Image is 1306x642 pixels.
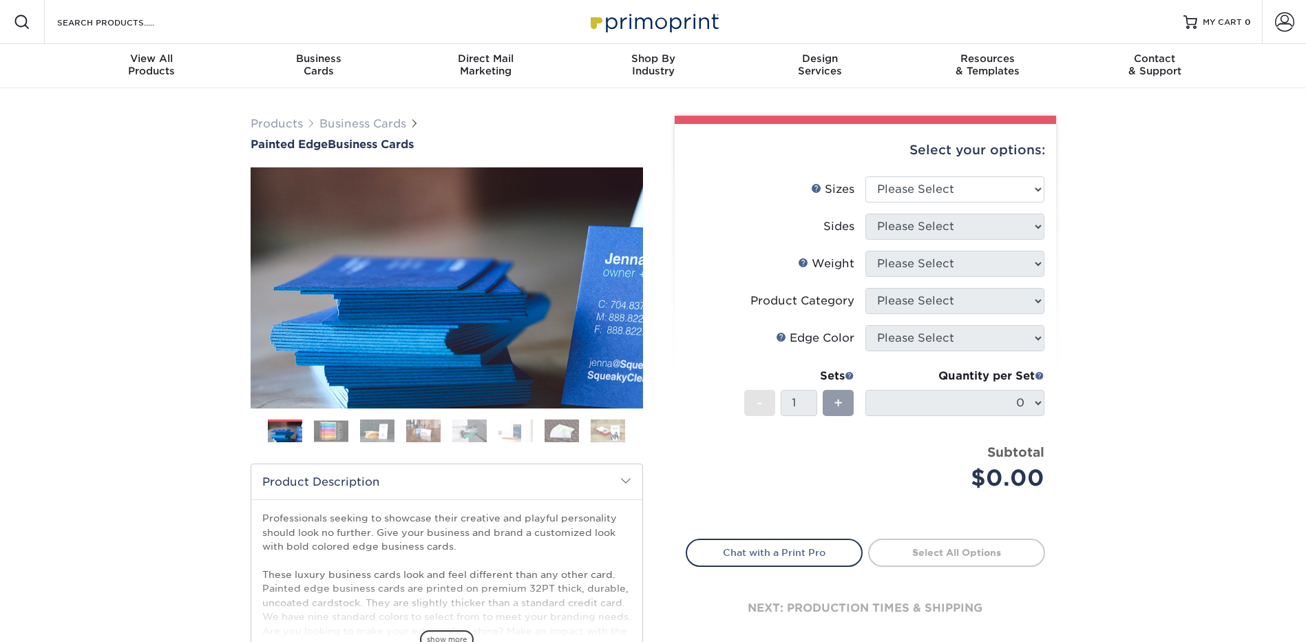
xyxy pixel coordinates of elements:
img: Painted Edge 01 [251,92,643,484]
div: Products [68,52,235,77]
span: Shop By [569,52,737,65]
img: Primoprint [584,7,722,37]
span: Resources [904,52,1071,65]
div: & Support [1071,52,1239,77]
img: Business Cards 01 [268,415,302,449]
div: & Templates [904,52,1071,77]
a: Products [251,117,303,130]
img: Business Cards 05 [452,419,487,443]
a: BusinessCards [235,44,402,88]
img: Business Cards 08 [591,419,625,443]
img: Business Cards 07 [545,419,579,443]
div: Sets [744,368,854,384]
h1: Business Cards [251,138,643,151]
img: Business Cards 06 [498,419,533,443]
span: View All [68,52,235,65]
a: Contact& Support [1071,44,1239,88]
a: Business Cards [319,117,406,130]
div: Services [737,52,904,77]
h2: Product Description [251,464,642,499]
img: Business Cards 03 [360,419,394,443]
a: View AllProducts [68,44,235,88]
span: Painted Edge [251,138,328,151]
span: Contact [1071,52,1239,65]
span: Direct Mail [402,52,569,65]
div: Quantity per Set [865,368,1044,384]
img: Business Cards 02 [314,420,348,442]
div: Weight [798,256,854,272]
a: DesignServices [737,44,904,88]
span: + [834,393,843,413]
div: Sizes [811,181,854,198]
a: Chat with a Print Pro [686,539,863,566]
div: Edge Color [776,330,854,346]
span: Design [737,52,904,65]
a: Shop ByIndustry [569,44,737,88]
div: Cards [235,52,402,77]
span: - [757,393,763,413]
span: 0 [1245,17,1251,27]
a: Resources& Templates [904,44,1071,88]
div: Sides [823,218,854,235]
div: Product Category [750,293,854,309]
div: $0.00 [876,462,1044,495]
a: Direct MailMarketing [402,44,569,88]
a: Select All Options [868,539,1045,566]
input: SEARCH PRODUCTS..... [56,14,190,30]
span: Business [235,52,402,65]
div: Industry [569,52,737,77]
strong: Subtotal [987,444,1044,459]
div: Marketing [402,52,569,77]
a: Painted EdgeBusiness Cards [251,138,643,151]
div: Select your options: [686,124,1045,176]
span: MY CART [1203,17,1242,28]
img: Business Cards 04 [406,419,441,443]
